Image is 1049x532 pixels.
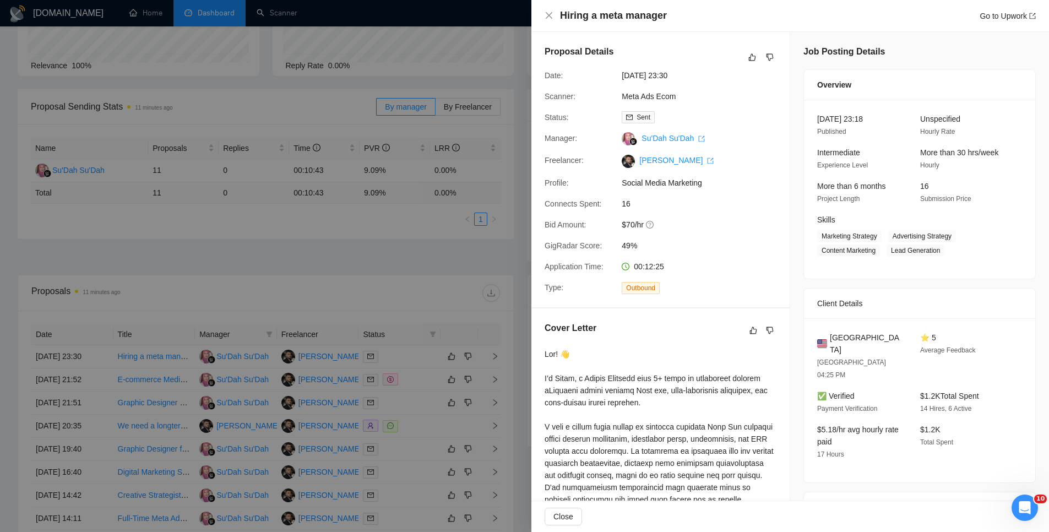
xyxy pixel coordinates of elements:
button: like [747,324,760,337]
span: 16 [622,198,787,210]
span: More than 30 hrs/week [920,148,998,157]
span: GigRadar Score: [545,241,602,250]
div: Job Description [817,492,1022,522]
img: c1cTAUXJILv8DMgId_Yer0ph1tpwIArRRTAJVKVo20jyGXQuqzAC65eKa4sSvbpAQ_ [622,155,635,168]
span: dislike [766,326,774,335]
span: Date: [545,71,563,80]
span: [DATE] 23:18 [817,115,863,123]
span: Content Marketing [817,245,880,257]
span: $1.2K [920,425,941,434]
span: Published [817,128,846,135]
img: 🇺🇸 [817,338,827,350]
span: mail [626,114,633,121]
button: dislike [763,324,776,337]
span: Freelancer: [545,156,584,165]
span: Marketing Strategy [817,230,882,242]
span: Lead Generation [887,245,944,257]
h5: Job Posting Details [803,45,885,58]
span: Status: [545,113,569,122]
span: ✅ Verified [817,392,855,400]
span: 17 Hours [817,450,844,458]
span: Application Time: [545,262,604,271]
span: export [1029,13,1036,19]
iframe: Intercom live chat [1012,495,1038,521]
span: Close [553,511,573,523]
span: Intermediate [817,148,860,157]
a: [PERSON_NAME] export [639,156,714,165]
span: Skills [817,215,835,224]
span: Connects Spent: [545,199,602,208]
span: $1.2K Total Spent [920,392,979,400]
span: Average Feedback [920,346,976,354]
div: Client Details [817,289,1022,318]
span: Social Media Marketing [622,177,787,189]
span: $70/hr [622,219,787,231]
span: Sent [637,113,650,121]
button: like [746,51,759,64]
span: Total Spent [920,438,953,446]
span: Payment Verification [817,405,877,412]
span: [DATE] 23:30 [622,69,787,82]
span: 16 [920,182,929,191]
span: Unspecified [920,115,960,123]
span: export [698,135,705,142]
span: Outbound [622,282,660,294]
span: Scanner: [545,92,575,101]
a: Su'Dah Su'Dah export [642,134,705,143]
span: question-circle [646,220,655,229]
img: gigradar-bm.png [629,138,637,145]
h5: Proposal Details [545,45,613,58]
span: Hourly Rate [920,128,955,135]
span: Submission Price [920,195,971,203]
span: 49% [622,240,787,252]
a: Go to Upworkexport [980,12,1036,20]
span: Overview [817,79,851,91]
span: Hourly [920,161,939,169]
span: 10 [1034,495,1047,503]
span: Project Length [817,195,860,203]
span: Experience Level [817,161,868,169]
span: Manager: [545,134,577,143]
button: Close [545,508,582,525]
span: dislike [766,53,774,62]
span: $5.18/hr avg hourly rate paid [817,425,899,446]
span: 00:12:25 [634,262,664,271]
a: Meta Ads Ecom [622,92,676,101]
span: Profile: [545,178,569,187]
span: Type: [545,283,563,292]
span: [GEOGRAPHIC_DATA] 04:25 PM [817,359,886,379]
span: like [749,326,757,335]
h4: Hiring a meta manager [560,9,667,23]
span: 14 Hires, 6 Active [920,405,971,412]
span: export [707,158,714,164]
span: like [748,53,756,62]
span: More than 6 months [817,182,886,191]
span: clock-circle [622,263,629,270]
span: ⭐ 5 [920,333,936,342]
span: Bid Amount: [545,220,586,229]
button: dislike [763,51,776,64]
span: close [545,11,553,20]
span: [GEOGRAPHIC_DATA] [830,332,903,356]
span: Advertising Strategy [888,230,956,242]
h5: Cover Letter [545,322,596,335]
button: Close [545,11,553,20]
